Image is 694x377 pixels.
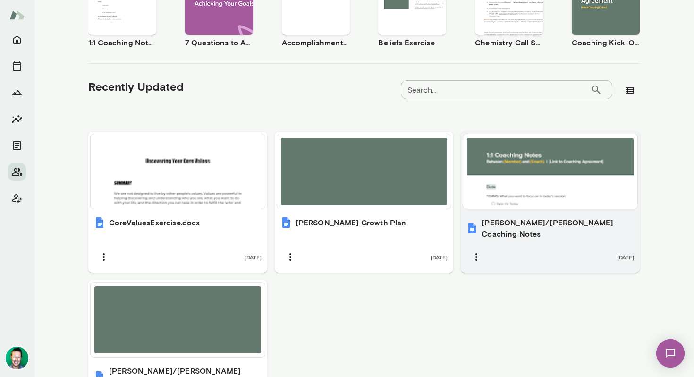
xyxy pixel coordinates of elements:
[431,253,448,261] span: [DATE]
[6,347,28,369] img: Brian Lawrence
[8,110,26,129] button: Insights
[617,253,634,261] span: [DATE]
[9,6,25,24] img: Mento
[109,217,200,228] h6: CoreValuesExercise.docx
[245,253,262,261] span: [DATE]
[8,189,26,208] button: Client app
[94,217,105,228] img: CoreValuesExercise.docx
[88,37,156,48] h6: 1:1 Coaching Notes
[475,37,543,48] h6: Chemistry Call Self-Assessment [Coaches only]
[280,217,292,228] img: Chris Growth Plan
[466,223,478,234] img: Chris/Brian Coaching Notes
[8,83,26,102] button: Growth Plan
[8,136,26,155] button: Documents
[185,37,253,48] h6: 7 Questions to Achieving Your Goals
[296,217,406,228] h6: [PERSON_NAME] Growth Plan
[282,37,350,48] h6: Accomplishment Tracker
[8,30,26,49] button: Home
[378,37,446,48] h6: Beliefs Exercise
[8,57,26,76] button: Sessions
[8,163,26,181] button: Members
[88,79,184,94] h5: Recently Updated
[482,217,634,240] h6: [PERSON_NAME]/[PERSON_NAME] Coaching Notes
[572,37,640,48] h6: Coaching Kick-Off | Coaching Agreement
